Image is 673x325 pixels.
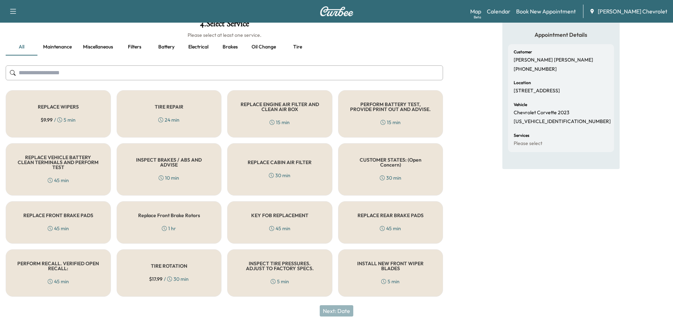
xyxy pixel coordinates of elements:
h5: REPLACE VEHICLE BATTERY CLEAN TERMINALS AND PERFORM TEST [17,155,99,170]
h5: REPLACE ENGINE AIR FILTER AND CLEAN AIR BOX [239,102,321,112]
a: Calendar [487,7,510,16]
h5: REPLACE CABIN AIR FILTER [248,160,312,165]
a: Book New Appointment [516,7,576,16]
h5: CUSTOMER STATES: (Open Concern) [350,157,432,167]
button: Filters [119,39,150,56]
div: basic tabs example [6,39,443,56]
p: [US_VEHICLE_IDENTIFICATION_NUMBER] [514,118,611,125]
button: Tire [282,39,313,56]
h6: Location [514,81,531,85]
span: $ 17.99 [149,275,163,283]
button: Electrical [182,39,214,56]
a: MapBeta [470,7,481,16]
h5: INSPECT TIRE PRESSURES. ADJUST TO FACTORY SPECS. [239,261,321,271]
div: 45 min [48,278,69,285]
h6: Vehicle [514,103,527,107]
h5: INSPECT BRAKES / ABS AND ADVISE [128,157,210,167]
button: all [6,39,37,56]
div: 30 min [269,172,290,179]
img: Curbee Logo [320,6,354,16]
h5: INSTALL NEW FRONT WIPER BLADES [350,261,432,271]
h5: Appointment Details [508,31,614,39]
h6: Customer [514,50,532,54]
div: 45 min [269,225,290,232]
button: Brakes [214,39,246,56]
div: 5 min [271,278,289,285]
p: [STREET_ADDRESS] [514,88,560,94]
h6: Services [514,133,529,138]
div: 1 hr [162,225,176,232]
h5: TIRE ROTATION [151,263,187,268]
h6: Please select at least one service. [6,31,443,39]
h5: PERFORM BATTERY TEST, PROVIDE PRINT OUT AND ADVISE. [350,102,432,112]
p: [PERSON_NAME] [PERSON_NAME] [514,57,593,63]
div: 30 min [380,174,401,181]
span: $ 9.99 [41,116,53,123]
div: 24 min [158,116,179,123]
div: 45 min [48,225,69,232]
div: 45 min [380,225,401,232]
div: 15 min [380,119,401,126]
span: [PERSON_NAME] Chevrolet [598,7,667,16]
div: / 30 min [149,275,189,283]
div: Beta [474,14,481,20]
h5: REPLACE REAR BRAKE PADS [358,213,424,218]
div: / 5 min [41,116,76,123]
h5: PERFORM RECALL. VERIFIED OPEN RECALL: [17,261,99,271]
div: 15 min [270,119,290,126]
p: Please select [514,140,542,147]
p: [PHONE_NUMBER] [514,66,557,72]
h5: TIRE REPAIR [155,104,183,109]
button: Battery [150,39,182,56]
div: 5 min [381,278,400,285]
p: Chevrolet Corvette 2023 [514,110,569,116]
h1: 4 . Select Service [6,19,443,31]
button: Miscellaneous [77,39,119,56]
button: Maintenance [37,39,77,56]
div: 10 min [159,174,179,181]
h5: REPLACE WIPERS [38,104,79,109]
h5: REPLACE FRONT BRAKE PADS [23,213,93,218]
button: Oil Change [246,39,282,56]
h5: KEY FOB REPLACEMENT [251,213,308,218]
div: 45 min [48,177,69,184]
h5: Replace Front Brake Rotors [138,213,200,218]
